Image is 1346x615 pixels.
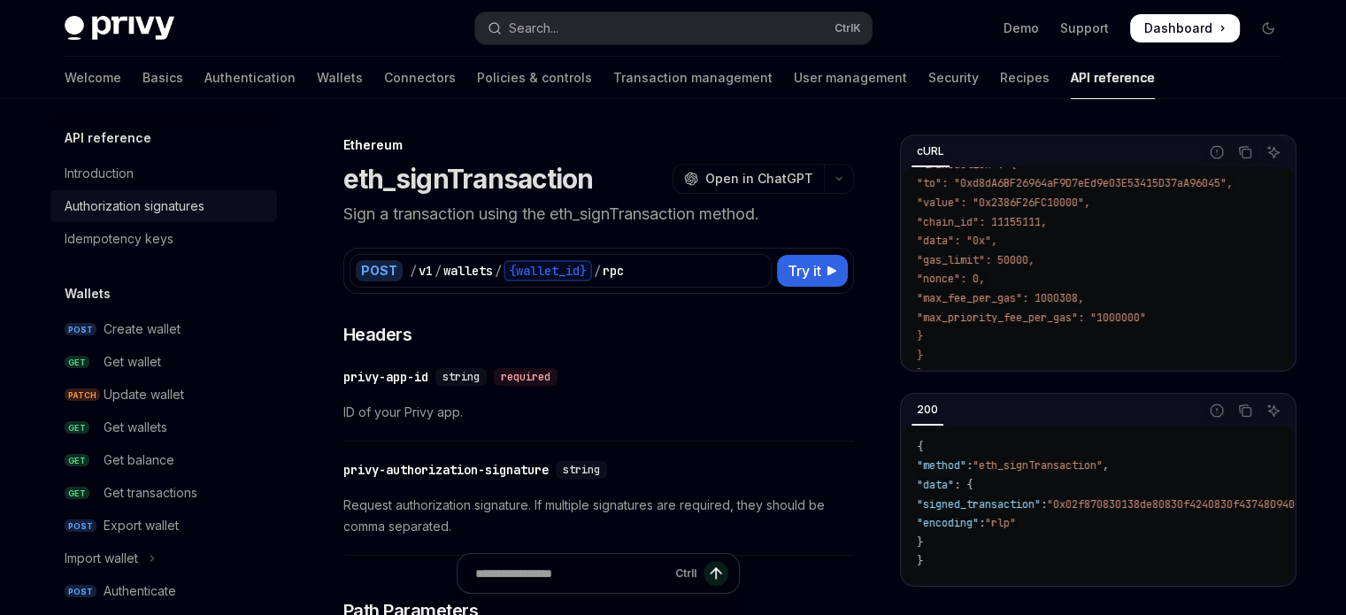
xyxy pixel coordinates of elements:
div: privy-app-id [343,368,428,386]
a: Authorization signatures [50,190,277,222]
a: Connectors [384,57,456,99]
div: Search... [509,18,558,39]
a: User management [794,57,907,99]
button: Toggle Import wallet section [50,542,277,574]
button: Ask AI [1262,141,1285,164]
span: Headers [343,322,412,347]
a: PATCHUpdate wallet [50,379,277,411]
a: GETGet wallet [50,346,277,378]
div: Introduction [65,163,134,184]
div: Import wallet [65,548,138,569]
div: cURL [911,141,950,162]
button: Ask AI [1262,399,1285,422]
span: } [917,554,923,568]
div: rpc [603,262,624,280]
a: Basics [142,57,183,99]
span: POST [65,323,96,336]
span: Request authorization signature. If multiple signatures are required, they should be comma separa... [343,495,854,537]
img: dark logo [65,16,174,41]
span: "chain_id": 11155111, [917,215,1047,229]
span: : [979,516,985,530]
button: Copy the contents from the code block [1234,141,1257,164]
a: Introduction [50,158,277,189]
span: "encoding" [917,516,979,530]
button: Send message [704,561,728,586]
span: : { [954,478,973,492]
span: "gas_limit": 50000, [917,253,1034,267]
p: Sign a transaction using the eth_signTransaction method. [343,202,854,227]
div: 200 [911,399,943,420]
h1: eth_signTransaction [343,163,594,195]
span: "eth_signTransaction" [973,458,1103,473]
span: GET [65,421,89,434]
h5: Wallets [65,283,111,304]
span: "max_priority_fee_per_gas": "1000000" [917,311,1146,325]
a: API reference [1071,57,1155,99]
a: Dashboard [1130,14,1240,42]
span: PATCH [65,388,100,402]
span: "to": "0xd8dA6BF26964aF9D7eEd9e03E53415D37aA96045", [917,176,1233,190]
a: GETGet wallets [50,411,277,443]
button: Open in ChatGPT [673,164,824,194]
div: Get balance [104,450,174,471]
button: Report incorrect code [1205,141,1228,164]
span: "signed_transaction" [917,497,1041,511]
span: } [917,329,923,343]
span: "transaction": { [917,158,1016,172]
span: ID of your Privy app. [343,402,854,423]
span: Open in ChatGPT [705,170,813,188]
a: Demo [1004,19,1039,37]
a: GETGet balance [50,444,277,476]
div: / [435,262,442,280]
span: string [563,463,600,477]
a: POSTCreate wallet [50,313,277,345]
div: v1 [419,262,433,280]
span: "data" [917,478,954,492]
a: POSTAuthenticate [50,575,277,607]
div: Idempotency keys [65,228,173,250]
div: wallets [443,262,493,280]
span: POST [65,585,96,598]
div: Create wallet [104,319,181,340]
input: Ask a question... [475,554,668,593]
span: "rlp" [985,516,1016,530]
div: Get transactions [104,482,197,504]
span: : [966,458,973,473]
span: , [1103,458,1109,473]
span: "nonce": 0, [917,272,985,286]
a: Idempotency keys [50,223,277,255]
span: Dashboard [1144,19,1212,37]
div: Ethereum [343,136,854,154]
a: Welcome [65,57,121,99]
span: { [917,440,923,454]
button: Try it [777,255,848,287]
button: Toggle dark mode [1254,14,1282,42]
button: Copy the contents from the code block [1234,399,1257,422]
span: GET [65,356,89,369]
h5: API reference [65,127,151,149]
span: } [917,535,923,550]
div: Export wallet [104,515,179,536]
div: required [494,368,558,386]
a: Wallets [317,57,363,99]
span: GET [65,454,89,467]
span: "data": "0x", [917,234,997,248]
span: : [1041,497,1047,511]
div: Update wallet [104,384,184,405]
div: POST [356,260,403,281]
div: / [594,262,601,280]
span: } [917,349,923,363]
span: GET [65,487,89,500]
button: Report incorrect code [1205,399,1228,422]
div: Authorization signatures [65,196,204,217]
a: GETGet transactions [50,477,277,509]
span: Try it [788,260,821,281]
a: Security [928,57,979,99]
div: Get wallet [104,351,161,373]
a: POSTExport wallet [50,510,277,542]
div: Get wallets [104,417,167,438]
button: Open search [475,12,872,44]
a: Policies & controls [477,57,592,99]
span: }' [917,367,929,381]
a: Authentication [204,57,296,99]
